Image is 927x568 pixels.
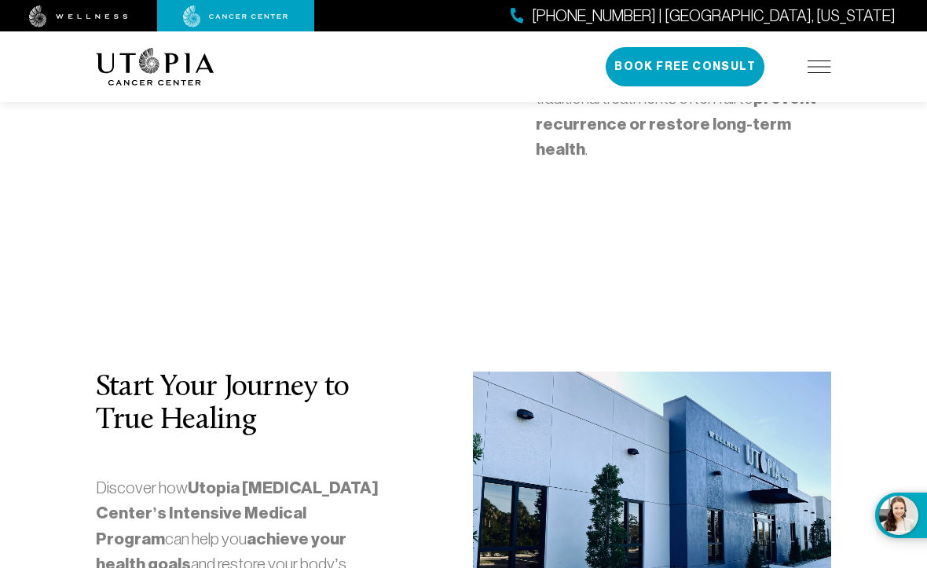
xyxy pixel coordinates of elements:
img: cancer center [183,5,288,27]
h2: Start Your Journey to True Healing [96,372,391,438]
span: [PHONE_NUMBER] | [GEOGRAPHIC_DATA], [US_STATE] [532,5,896,27]
img: wellness [29,5,128,27]
img: logo [96,48,214,86]
p: By , traditional treatments often fail to . [536,60,831,163]
strong: prevent recurrence or restore long-term health [536,88,816,159]
button: Book Free Consult [606,47,764,86]
strong: Utopia [MEDICAL_DATA] Center’s Intensive Medical Program [96,478,379,549]
img: icon-hamburger [808,60,831,73]
a: [PHONE_NUMBER] | [GEOGRAPHIC_DATA], [US_STATE] [511,5,896,27]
